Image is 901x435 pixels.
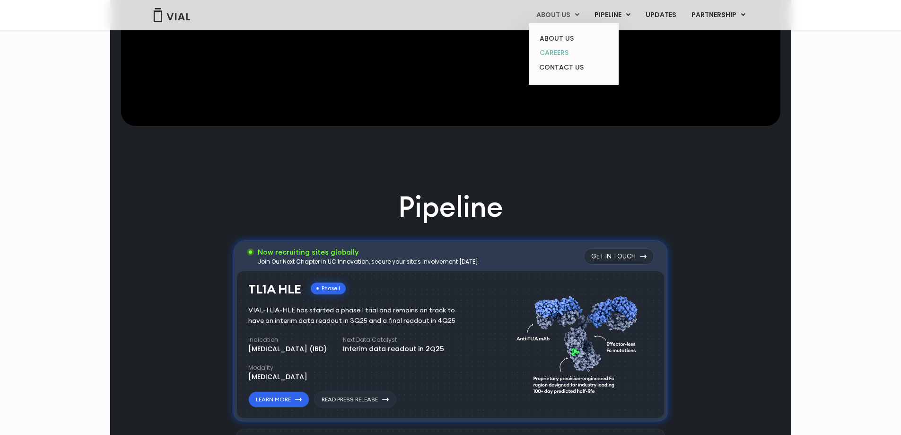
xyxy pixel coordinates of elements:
a: PARTNERSHIPMenu Toggle [684,7,753,23]
div: Interim data readout in 2Q25 [343,344,444,354]
div: Join Our Next Chapter in UC Innovation, secure your site’s involvement [DATE]. [258,257,480,266]
a: Get in touch [584,249,654,265]
h2: Pipeline [398,187,503,226]
a: ABOUT USMenu Toggle [529,7,586,23]
a: UPDATES [638,7,683,23]
img: TL1A antibody diagram. [516,278,643,408]
h4: Modality [248,364,307,372]
a: ABOUT US [532,31,615,46]
a: CAREERS [532,45,615,60]
h4: Indication [248,336,327,344]
div: [MEDICAL_DATA] [248,372,307,382]
a: CONTACT US [532,60,615,75]
div: VIAL-TL1A-HLE has started a phase 1 trial and remains on track to have an interim data readout in... [248,305,469,326]
h3: TL1A HLE [248,283,301,296]
h3: Now recruiting sites globally [258,247,480,257]
a: Learn More [248,391,309,408]
a: Read Press Release [314,391,396,408]
h4: Next Data Catalyst [343,336,444,344]
img: Vial Logo [153,8,191,22]
div: [MEDICAL_DATA] (IBD) [248,344,327,354]
div: Phase I [311,283,346,294]
a: PIPELINEMenu Toggle [587,7,638,23]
